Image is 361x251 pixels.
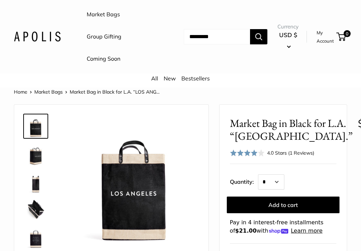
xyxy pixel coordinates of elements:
[181,75,210,82] a: Bestsellers
[230,172,258,190] label: Quantity:
[250,29,267,44] button: Search
[277,22,299,32] span: Currency
[14,89,27,95] a: Home
[6,225,74,245] iframe: Sign Up via Text for Offers
[317,28,334,45] a: My Account
[34,89,63,95] a: Market Bags
[25,115,47,137] img: Market Bag in Black for L.A. “LOS ANGELES.”
[23,141,48,166] a: Market Bag in Black for L.A. “LOS ANGELES.”
[25,143,47,165] img: Market Bag in Black for L.A. “LOS ANGELES.”
[227,197,339,213] button: Add to cart
[277,29,299,52] button: USD $
[87,54,120,64] a: Coming Soon
[25,171,47,193] img: Market Bag in Black for L.A. “LOS ANGELES.”
[70,89,160,95] span: Market Bag in Black for L.A. “LOS ANG...
[23,197,48,222] a: description_Spacious inner area with room for everything.
[23,169,48,194] a: Market Bag in Black for L.A. “LOS ANGELES.”
[184,29,250,44] input: Search...
[230,117,353,142] span: Market Bag in Black for L.A. “[GEOGRAPHIC_DATA].”
[164,75,176,82] a: New
[344,30,351,37] span: 0
[70,115,198,243] img: Market Bag in Black for L.A. “LOS ANGELES.”
[267,149,314,157] div: 4.0 Stars (1 Reviews)
[230,148,315,158] div: 4.0 Stars (1 Reviews)
[151,75,158,82] a: All
[279,31,297,38] span: USD $
[87,32,121,42] a: Group Gifting
[25,198,47,220] img: description_Spacious inner area with room for everything.
[87,9,120,20] a: Market Bags
[23,114,48,139] a: Market Bag in Black for L.A. “LOS ANGELES.”
[14,32,61,42] img: Apolis
[337,33,346,41] a: 0
[14,87,160,96] nav: Breadcrumb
